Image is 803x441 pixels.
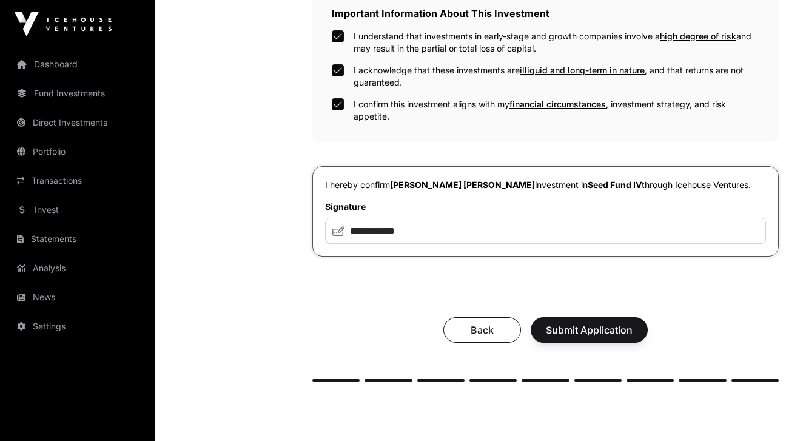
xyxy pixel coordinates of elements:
a: Statements [10,226,146,252]
label: I acknowledge that these investments are , and that returns are not guaranteed. [354,64,759,89]
a: News [10,284,146,311]
label: Signature [325,201,766,213]
a: Fund Investments [10,80,146,107]
label: I confirm this investment aligns with my , investment strategy, and risk appetite. [354,98,759,123]
img: Icehouse Ventures Logo [15,12,112,36]
p: I hereby confirm investment in through Icehouse Ventures. [325,179,766,191]
a: Analysis [10,255,146,281]
span: illiquid and long-term in nature [520,65,645,75]
a: Settings [10,313,146,340]
span: high degree of risk [660,31,736,41]
button: Back [443,317,521,343]
a: Invest [10,197,146,223]
a: Dashboard [10,51,146,78]
a: Portfolio [10,138,146,165]
span: Submit Application [546,323,633,337]
a: Direct Investments [10,109,146,136]
span: Back [459,323,506,337]
h2: Important Information About This Investment [332,6,759,21]
span: Seed Fund IV [588,180,642,190]
span: [PERSON_NAME] [PERSON_NAME] [390,180,535,190]
span: financial circumstances [509,99,606,109]
a: Transactions [10,167,146,194]
button: Submit Application [531,317,648,343]
iframe: Chat Widget [742,383,803,441]
label: I understand that investments in early-stage and growth companies involve a and may result in the... [354,30,759,55]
